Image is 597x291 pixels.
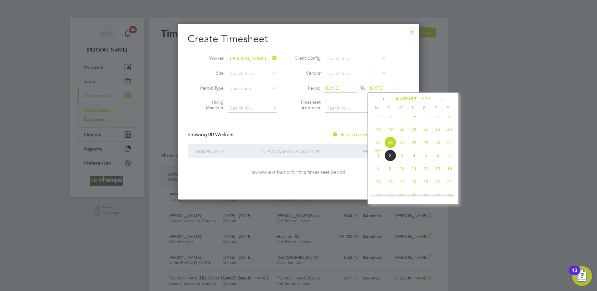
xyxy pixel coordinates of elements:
span: 28 [444,189,456,201]
label: Hiring Manager [195,99,224,111]
label: Worker [195,55,224,61]
span: 21 [408,123,420,135]
span: 15 [420,110,432,122]
input: Search for... [228,54,277,63]
span: 23 [432,123,444,135]
span: 14 [444,163,456,175]
span: 19 [420,176,432,188]
span: Sep [373,150,384,153]
span: 00 Workers [208,131,233,138]
span: 25 [373,136,384,148]
span: 4 [408,150,420,161]
span: 5 [420,150,432,161]
div: No workers found for this timesheet period. [194,169,403,176]
div: Showing [188,131,234,138]
label: Timesheet Approver [293,99,321,111]
label: Period Type [195,85,224,91]
span: 13 [396,110,408,122]
span: 25 [408,189,420,201]
span: S [430,105,442,111]
span: 20 [432,176,444,188]
span: S [442,105,454,111]
span: 26 [420,189,432,201]
span: 30 [432,136,444,148]
input: Search for... [325,104,387,113]
span: 6 [432,150,444,161]
span: 19 [384,123,396,135]
div: Period [361,144,403,159]
span: 11 [373,110,384,122]
span: 14 [408,110,420,122]
label: Period [293,85,321,91]
span: [DATE] [370,85,383,91]
span: 1 [373,150,384,161]
span: August [396,96,417,101]
input: Search for... [325,54,387,63]
span: 9 [384,163,396,175]
span: M [371,105,383,111]
span: 22 [420,123,432,135]
span: 22 [373,189,384,201]
input: Search for... [325,69,387,78]
span: T [407,105,418,111]
span: 2 [384,150,396,161]
span: 28 [408,136,420,148]
span: 27 [396,136,408,148]
div: Client Config / Vendor / Site [261,144,361,159]
span: 23 [384,189,396,201]
span: 27 [432,189,444,201]
span: 16 [432,110,444,122]
input: Search for... [228,104,277,113]
div: 13 [572,270,577,279]
label: Vendor [293,70,321,76]
span: 8 [373,163,384,175]
span: 2025 [419,96,431,101]
span: 26 [384,136,396,148]
label: Site [195,70,224,76]
input: Search for... [228,69,277,78]
span: 3 [396,150,408,161]
label: Hide created timesheets [332,131,395,138]
span: 12 [420,163,432,175]
span: 31 [444,136,456,148]
span: F [418,105,430,111]
span: 10 [396,163,408,175]
span: 11 [408,163,420,175]
span: 12 [384,110,396,122]
span: 13 [432,163,444,175]
input: Select one [228,84,277,93]
span: 24 [444,123,456,135]
div: Worker / Role [194,144,261,159]
span: 21 [444,176,456,188]
span: To [358,84,367,92]
span: 7 [444,150,456,161]
button: Open Resource Center, 13 new notifications [572,266,592,286]
span: W [395,105,407,111]
label: Client Config [293,55,321,61]
span: 20 [396,123,408,135]
span: 18 [408,176,420,188]
span: 17 [444,110,456,122]
span: 18 [373,123,384,135]
span: 24 [396,189,408,201]
h2: Create Timesheet [188,32,409,46]
span: 15 [373,176,384,188]
span: [DATE] [326,85,339,91]
span: 16 [384,176,396,188]
span: T [383,105,395,111]
span: 29 [420,136,432,148]
span: 17 [396,176,408,188]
